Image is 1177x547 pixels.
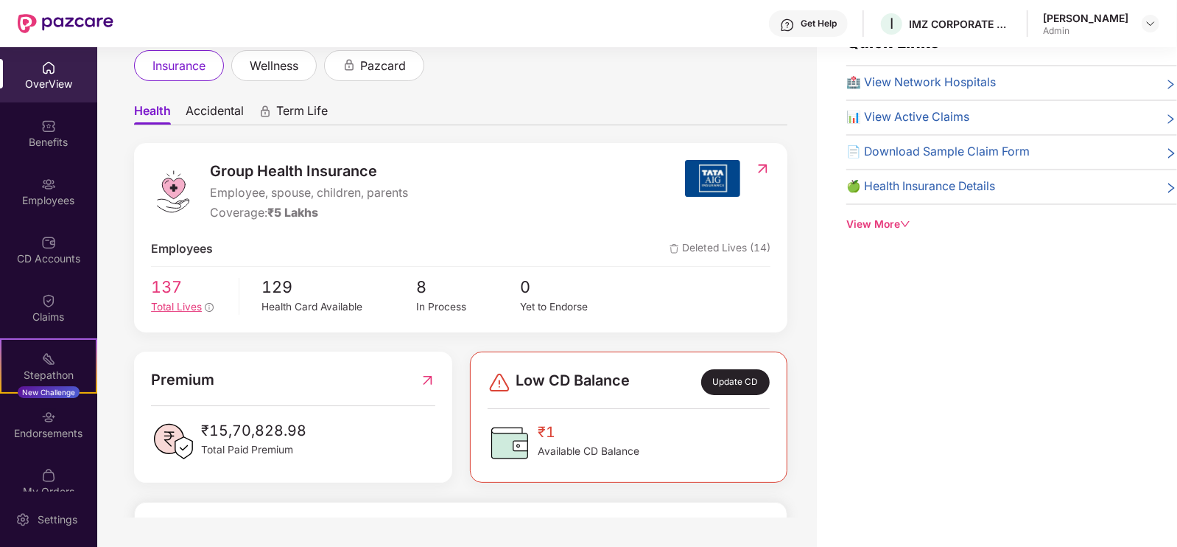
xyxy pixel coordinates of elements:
[538,444,639,460] span: Available CD Balance
[670,240,770,259] span: Deleted Lives (14)
[780,18,795,32] img: svg+xml;base64,PHN2ZyBpZD0iSGVscC0zMngzMiIgeG1sbnM9Imh0dHA6Ly93d3cudzMub3JnLzIwMDAvc3ZnIiB3aWR0aD...
[846,74,996,92] span: 🏥 View Network Hospitals
[205,303,214,312] span: info-circle
[152,57,205,75] span: insurance
[342,58,356,72] div: animation
[520,299,623,316] div: Yet to Endorse
[1043,11,1128,25] div: [PERSON_NAME]
[41,352,56,366] img: svg+xml;base64,PHN2ZyB4bWxucz0iaHR0cDovL3d3dy53My5vcmcvMjAwMC9zdmciIHdpZHRoPSIyMSIgaGVpZ2h0PSIyMC...
[259,105,272,118] div: animation
[18,14,113,33] img: New Pazcare Logo
[151,274,228,299] span: 137
[151,240,213,259] span: Employees
[261,299,416,316] div: Health Card Available
[41,177,56,192] img: svg+xml;base64,PHN2ZyBpZD0iRW1wbG95ZWVzIiB4bWxucz0iaHR0cDovL3d3dy53My5vcmcvMjAwMC9zdmciIHdpZHRoPS...
[210,184,408,203] span: Employee, spouse, children, parents
[1043,25,1128,37] div: Admin
[1165,146,1177,161] span: right
[909,17,1012,31] div: IMZ CORPORATE PRIVATE LIMITED
[15,512,30,527] img: svg+xml;base64,PHN2ZyBpZD0iU2V0dGluZy0yMHgyMCIgeG1sbnM9Imh0dHA6Ly93d3cudzMub3JnLzIwMDAvc3ZnIiB3aW...
[801,18,837,29] div: Get Help
[685,160,740,197] img: insurerIcon
[201,419,306,442] span: ₹15,70,828.98
[755,161,770,176] img: RedirectIcon
[151,419,195,464] img: PaidPremiumIcon
[420,369,435,391] img: RedirectIcon
[846,108,969,127] span: 📊 View Active Claims
[846,178,995,196] span: 🍏 Health Insurance Details
[41,410,56,425] img: svg+xml;base64,PHN2ZyBpZD0iRW5kb3JzZW1lbnRzIiB4bWxucz0iaHR0cDovL3d3dy53My5vcmcvMjAwMC9zdmciIHdpZH...
[538,421,639,444] span: ₹1
[417,299,520,316] div: In Process
[41,468,56,483] img: svg+xml;base64,PHN2ZyBpZD0iTXlfT3JkZXJzIiBkYXRhLW5hbWU9Ik15IE9yZGVycyIgeG1sbnM9Imh0dHA6Ly93d3cudz...
[201,442,306,459] span: Total Paid Premium
[417,274,520,299] span: 8
[1165,111,1177,127] span: right
[846,217,1177,233] div: View More
[41,293,56,308] img: svg+xml;base64,PHN2ZyBpZD0iQ2xhaW0iIHhtbG5zPSJodHRwOi8vd3d3LnczLm9yZy8yMDAwL3N2ZyIgd2lkdGg9IjIwIi...
[488,421,532,465] img: CDBalanceIcon
[360,57,406,75] span: pazcard
[1,368,96,383] div: Stepathon
[1145,18,1156,29] img: svg+xml;base64,PHN2ZyBpZD0iRHJvcGRvd24tMzJ4MzIiIHhtbG5zPSJodHRwOi8vd3d3LnczLm9yZy8yMDAwL3N2ZyIgd2...
[900,219,910,229] span: down
[134,103,171,125] span: Health
[41,119,56,133] img: svg+xml;base64,PHN2ZyBpZD0iQmVuZWZpdHMiIHhtbG5zPSJodHRwOi8vd3d3LnczLm9yZy8yMDAwL3N2ZyIgd2lkdGg9Ij...
[516,369,630,394] span: Low CD Balance
[261,274,416,299] span: 129
[701,369,770,394] div: Update CD
[520,274,623,299] span: 0
[846,143,1030,161] span: 📄 Download Sample Claim Form
[267,206,318,220] span: ₹5 Lakhs
[151,170,195,214] img: logo
[151,301,202,313] span: Total Lives
[41,60,56,75] img: svg+xml;base64,PHN2ZyBpZD0iSG9tZSIgeG1sbnM9Imh0dHA6Ly93d3cudzMub3JnLzIwMDAvc3ZnIiB3aWR0aD0iMjAiIG...
[186,103,244,125] span: Accidental
[33,512,82,527] div: Settings
[1165,181,1177,196] span: right
[210,160,408,183] span: Group Health Insurance
[210,204,408,223] div: Coverage:
[41,235,56,250] img: svg+xml;base64,PHN2ZyBpZD0iQ0RfQWNjb3VudHMiIGRhdGEtbmFtZT0iQ0QgQWNjb3VudHMiIHhtbG5zPSJodHRwOi8vd3...
[488,371,511,394] img: svg+xml;base64,PHN2ZyBpZD0iRGFuZ2VyLTMyeDMyIiB4bWxucz0iaHR0cDovL3d3dy53My5vcmcvMjAwMC9zdmciIHdpZH...
[1165,77,1177,92] span: right
[670,244,679,254] img: deleteIcon
[151,369,214,391] span: Premium
[276,103,328,125] span: Term Life
[18,386,80,398] div: New Challenge
[890,15,893,32] span: I
[250,57,298,75] span: wellness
